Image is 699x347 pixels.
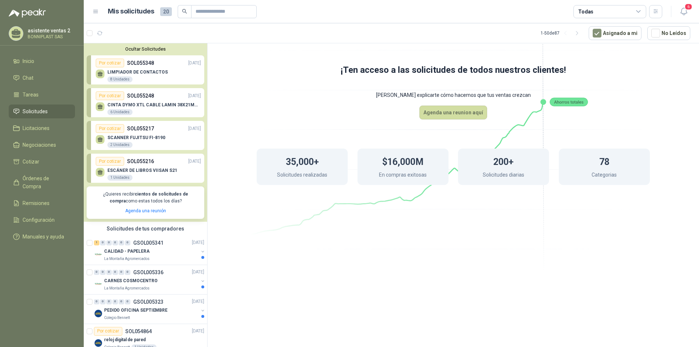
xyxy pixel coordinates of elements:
[160,7,172,16] span: 20
[578,8,593,16] div: Todas
[127,92,154,100] p: SOL055248
[112,299,118,304] div: 0
[23,174,68,190] span: Órdenes de Compra
[23,158,39,166] span: Cotizar
[104,277,158,284] p: CARNES COSMOCENTRO
[9,54,75,68] a: Inicio
[23,124,50,132] span: Licitaciones
[84,43,207,222] div: Ocultar SolicitudesPor cotizarSOL055348[DATE] LIMPIADOR DE CONTACTOS8 UnidadesPor cotizarSOL05524...
[192,239,204,246] p: [DATE]
[133,270,163,275] p: GSOL005336
[107,142,133,148] div: 2 Unidades
[23,74,33,82] span: Chat
[106,270,112,275] div: 0
[192,298,204,305] p: [DATE]
[684,3,692,10] span: 6
[9,71,75,85] a: Chat
[94,299,99,304] div: 0
[107,70,168,75] p: LIMPIADOR DE CONTACTOS
[589,26,641,40] button: Asignado a mi
[382,153,423,169] h1: $16,000M
[483,171,524,181] p: Solicitudes diarias
[493,153,514,169] h1: 200+
[96,157,124,166] div: Por cotizar
[9,196,75,210] a: Remisiones
[133,240,163,245] p: GSOL005341
[188,60,201,67] p: [DATE]
[23,233,64,241] span: Manuales y ayuda
[9,138,75,152] a: Negociaciones
[23,57,34,65] span: Inicio
[94,327,122,336] div: Por cotizar
[107,175,133,181] div: 1 Unidades
[9,213,75,227] a: Configuración
[107,76,133,82] div: 8 Unidades
[192,328,204,335] p: [DATE]
[125,240,130,245] div: 0
[94,250,103,259] img: Company Logo
[592,171,617,181] p: Categorias
[119,299,124,304] div: 0
[107,109,133,115] div: 6 Unidades
[286,153,319,169] h1: 35,000+
[127,157,154,165] p: SOL055216
[23,91,39,99] span: Tareas
[125,270,130,275] div: 0
[23,141,56,149] span: Negociaciones
[104,248,150,255] p: CALIDAD - PAPELERA
[28,28,73,33] p: asistente ventas 2
[277,171,327,181] p: Solicitudes realizadas
[108,6,154,17] h1: Mis solicitudes
[96,124,124,133] div: Por cotizar
[87,121,204,150] a: Por cotizarSOL055217[DATE] SCANNER FUJITSU FI-81902 Unidades
[100,240,106,245] div: 0
[94,280,103,288] img: Company Logo
[9,230,75,244] a: Manuales y ayuda
[104,256,150,262] p: La Montaña Agromercados
[91,191,200,205] p: ¿Quieres recibir como estas todos los días?
[94,309,103,318] img: Company Logo
[23,216,55,224] span: Configuración
[112,240,118,245] div: 0
[419,106,487,119] button: Agenda una reunion aquí
[96,59,124,67] div: Por cotizar
[9,171,75,193] a: Órdenes de Compra
[379,171,427,181] p: En compras exitosas
[23,107,48,115] span: Solicitudes
[104,285,150,291] p: La Montaña Agromercados
[100,270,106,275] div: 0
[125,329,152,334] p: SOL054864
[87,88,204,117] a: Por cotizarSOL055248[DATE] CINTA DYMO XTL CABLE LAMIN 38X21MMBLANCO6 Unidades
[125,208,166,213] a: Agenda una reunión
[133,299,163,304] p: GSOL005323
[87,46,204,52] button: Ocultar Solicitudes
[107,102,201,107] p: CINTA DYMO XTL CABLE LAMIN 38X21MMBLANCO
[228,63,679,77] h1: ¡Ten acceso a las solicitudes de todos nuestros clientes!
[119,270,124,275] div: 0
[127,125,154,133] p: SOL055217
[87,55,204,84] a: Por cotizarSOL055348[DATE] LIMPIADOR DE CONTACTOS8 Unidades
[9,9,46,17] img: Logo peakr
[599,153,609,169] h1: 78
[127,59,154,67] p: SOL055348
[94,268,206,291] a: 0 0 0 0 0 0 GSOL005336[DATE] Company LogoCARNES COSMOCENTROLa Montaña Agromercados
[94,238,206,262] a: 1 0 0 0 0 0 GSOL005341[DATE] Company LogoCALIDAD - PAPELERALa Montaña Agromercados
[125,299,130,304] div: 0
[677,5,690,18] button: 6
[9,121,75,135] a: Licitaciones
[188,158,201,165] p: [DATE]
[94,270,99,275] div: 0
[28,35,73,39] p: BONNIPLAST SAS
[104,336,146,343] p: reloj digital de pared
[228,84,679,106] p: [PERSON_NAME] explicarte cómo hacemos que tus ventas crezcan
[182,9,187,14] span: search
[87,154,204,183] a: Por cotizarSOL055216[DATE] ESCÁNER DE LIBROS VIISAN S211 Unidades
[188,125,201,132] p: [DATE]
[84,222,207,236] div: Solicitudes de tus compradores
[110,192,188,204] b: cientos de solicitudes de compra
[94,297,206,321] a: 0 0 0 0 0 0 GSOL005323[DATE] Company LogoPEDIDO OFICINA SEPTIEMBREColegio Bennett
[107,135,165,140] p: SCANNER FUJITSU FI-8190
[9,88,75,102] a: Tareas
[112,270,118,275] div: 0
